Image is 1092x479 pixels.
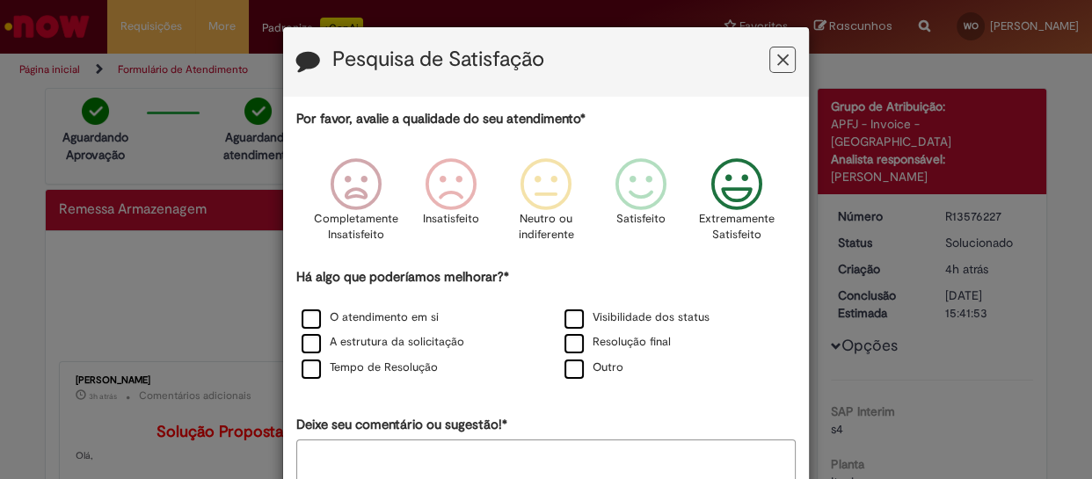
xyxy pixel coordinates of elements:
[296,268,796,381] div: Há algo que poderíamos melhorar?*
[698,211,774,243] p: Extremamente Satisfeito
[564,309,710,326] label: Visibilidade dos status
[296,416,507,434] label: Deixe seu comentário ou sugestão!*
[501,145,591,265] div: Neutro ou indiferente
[302,334,464,351] label: A estrutura da solicitação
[406,145,496,265] div: Insatisfeito
[564,359,623,376] label: Outro
[616,211,666,228] p: Satisfeito
[296,110,586,128] label: Por favor, avalie a qualidade do seu atendimento*
[691,145,781,265] div: Extremamente Satisfeito
[596,145,686,265] div: Satisfeito
[423,211,479,228] p: Insatisfeito
[302,359,438,376] label: Tempo de Resolução
[332,48,544,71] label: Pesquisa de Satisfação
[302,309,439,326] label: O atendimento em si
[314,211,398,243] p: Completamente Insatisfeito
[564,334,671,351] label: Resolução final
[514,211,578,243] p: Neutro ou indiferente
[310,145,400,265] div: Completamente Insatisfeito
